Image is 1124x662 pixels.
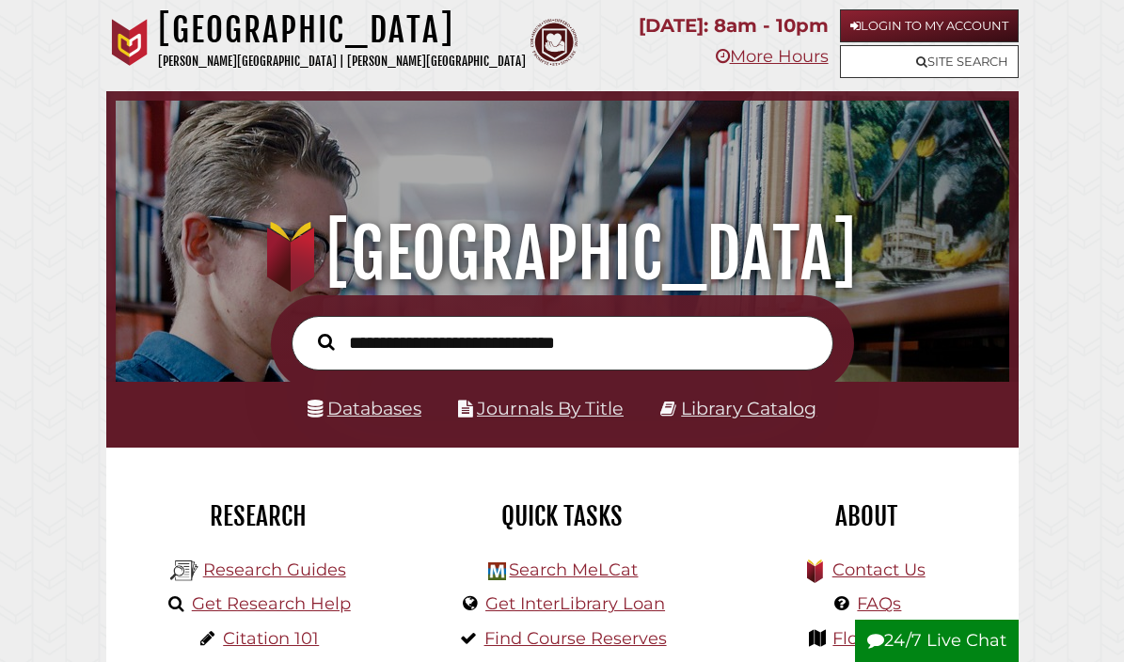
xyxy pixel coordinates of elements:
a: More Hours [716,46,829,67]
a: Floor Maps [832,628,926,649]
img: Hekman Library Logo [488,562,506,580]
button: Search [309,329,344,355]
i: Search [318,333,335,351]
a: Library Catalog [681,397,816,419]
a: Citation 101 [223,628,319,649]
a: Databases [308,397,421,419]
img: Hekman Library Logo [170,557,198,585]
a: FAQs [857,593,901,614]
a: Get Research Help [192,593,351,614]
img: Calvin Theological Seminary [530,19,578,66]
h2: Research [120,500,396,532]
p: [PERSON_NAME][GEOGRAPHIC_DATA] | [PERSON_NAME][GEOGRAPHIC_DATA] [158,51,526,72]
a: Contact Us [832,560,926,580]
h2: About [728,500,1004,532]
a: Get InterLibrary Loan [485,593,665,614]
a: Find Course Reserves [484,628,667,649]
a: Site Search [840,45,1019,78]
h1: [GEOGRAPHIC_DATA] [158,9,526,51]
p: [DATE]: 8am - 10pm [639,9,829,42]
img: Calvin University [106,19,153,66]
a: Login to My Account [840,9,1019,42]
h1: [GEOGRAPHIC_DATA] [132,213,991,295]
a: Research Guides [203,560,346,580]
a: Search MeLCat [509,560,638,580]
a: Journals By Title [477,397,624,419]
h2: Quick Tasks [424,500,700,532]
